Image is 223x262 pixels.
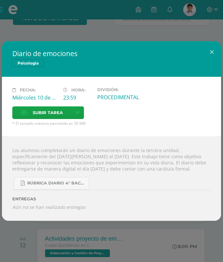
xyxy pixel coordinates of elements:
i: Aún no se han realizado entregas [12,204,211,210]
label: ENTREGAS [12,196,211,201]
span: Psicología [12,59,44,67]
span: Hora: [71,88,85,92]
div: PROCEDIMENTAL [97,94,143,101]
div: Miércoles 10 de Septiembre [12,94,58,101]
button: Close (Esc) [203,41,221,63]
a: RÚBRICA DIARIO 4° BACHI.pdf [14,177,89,190]
span: RÚBRICA DIARIO 4° BACHI.pdf [27,181,86,186]
span: Subir tarea [33,107,63,119]
label: División: [97,87,143,92]
div: Los alumnos completarán un diario de emociones durante la tercera unidad, específicamente del [DA... [2,137,221,221]
span: Fecha: [20,88,36,92]
div: 23:59 [63,94,92,101]
h2: Diario de emociones [12,49,211,58]
span: * El tamaño máximo permitido es 50 MB [12,121,211,126]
